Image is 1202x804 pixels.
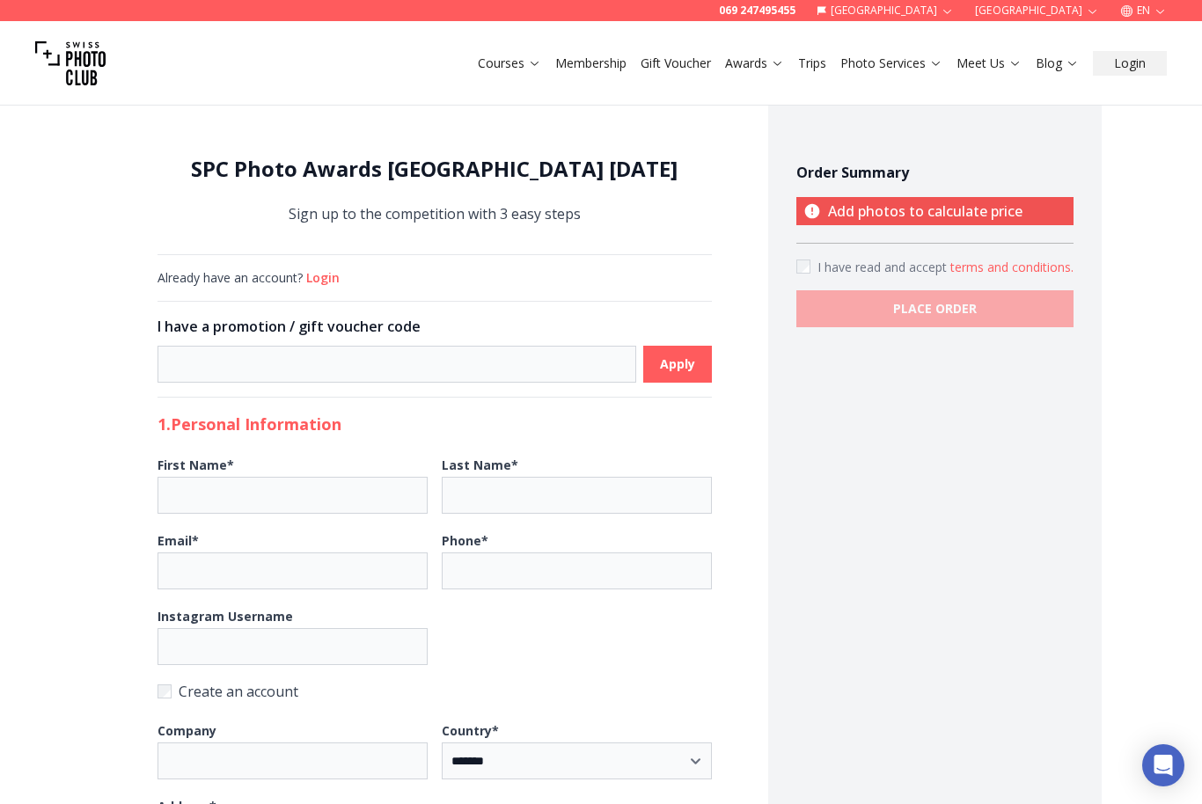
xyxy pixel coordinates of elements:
[725,55,784,72] a: Awards
[158,742,428,779] input: Company
[1142,744,1184,786] div: Open Intercom Messenger
[158,155,712,226] div: Sign up to the competition with 3 easy steps
[478,55,541,72] a: Courses
[442,457,518,473] b: Last Name *
[442,532,488,549] b: Phone *
[555,55,627,72] a: Membership
[796,197,1074,225] p: Add photos to calculate price
[442,742,712,779] select: Country*
[35,28,106,99] img: Swiss photo club
[634,51,718,76] button: Gift Voucher
[641,55,711,72] a: Gift Voucher
[660,355,695,373] b: Apply
[158,477,428,514] input: First Name*
[442,722,499,739] b: Country *
[1029,51,1086,76] button: Blog
[833,51,949,76] button: Photo Services
[719,4,795,18] a: 069 247495455
[796,162,1074,183] h4: Order Summary
[791,51,833,76] button: Trips
[158,608,293,625] b: Instagram Username
[158,269,712,287] div: Already have an account?
[158,532,199,549] b: Email *
[548,51,634,76] button: Membership
[158,316,712,337] h3: I have a promotion / gift voucher code
[158,722,216,739] b: Company
[442,552,712,589] input: Phone*
[158,684,172,698] input: Create an account
[158,552,428,589] input: Email*
[158,628,428,665] input: Instagram Username
[893,300,977,318] b: PLACE ORDER
[158,679,712,704] label: Create an account
[1093,51,1167,76] button: Login
[798,55,826,72] a: Trips
[643,346,712,383] button: Apply
[471,51,548,76] button: Courses
[718,51,791,76] button: Awards
[1036,55,1079,72] a: Blog
[158,457,234,473] b: First Name *
[158,155,712,183] h1: SPC Photo Awards [GEOGRAPHIC_DATA] [DATE]
[950,259,1074,276] button: Accept termsI have read and accept
[956,55,1022,72] a: Meet Us
[840,55,942,72] a: Photo Services
[158,412,712,436] h2: 1. Personal Information
[796,259,810,274] input: Accept terms
[306,269,340,287] button: Login
[442,477,712,514] input: Last Name*
[817,259,950,275] span: I have read and accept
[949,51,1029,76] button: Meet Us
[796,290,1074,327] button: PLACE ORDER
